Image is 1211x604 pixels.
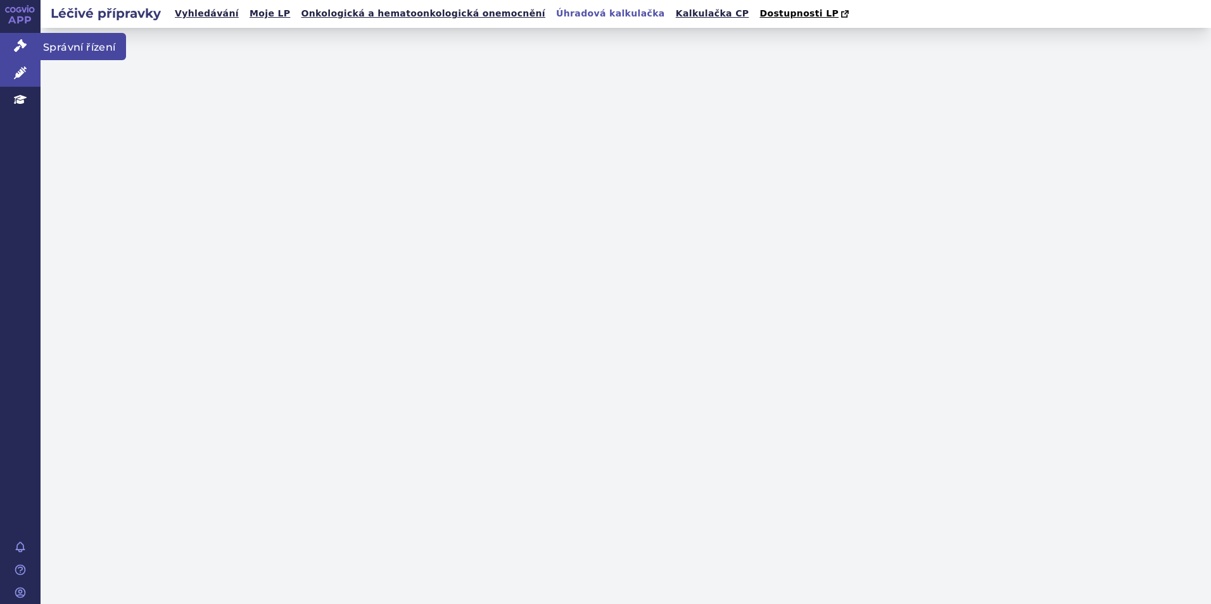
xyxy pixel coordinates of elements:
[759,8,839,18] span: Dostupnosti LP
[552,5,669,22] a: Úhradová kalkulačka
[41,4,171,22] h2: Léčivé přípravky
[297,5,549,22] a: Onkologická a hematoonkologická onemocnění
[171,5,243,22] a: Vyhledávání
[41,33,126,60] span: Správní řízení
[672,5,753,22] a: Kalkulačka CP
[246,5,294,22] a: Moje LP
[756,5,855,23] a: Dostupnosti LP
